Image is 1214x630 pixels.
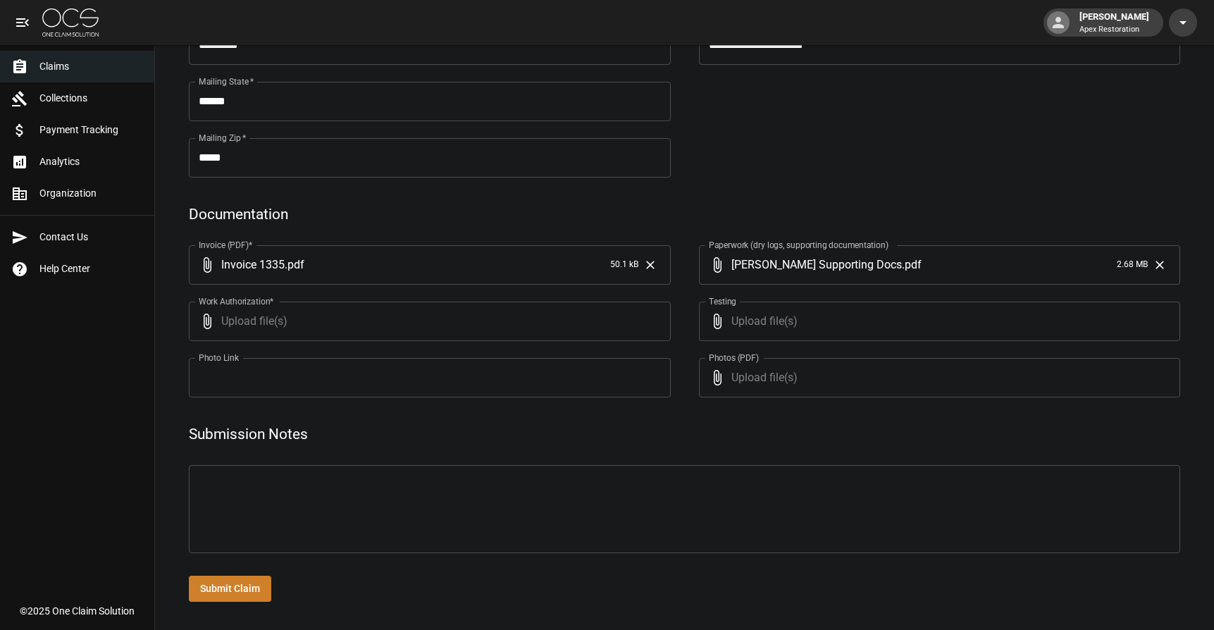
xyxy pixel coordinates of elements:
[199,75,254,87] label: Mailing State
[39,230,143,245] span: Contact Us
[709,352,759,364] label: Photos (PDF)
[39,154,143,169] span: Analytics
[221,257,285,273] span: Invoice 1335
[221,302,633,341] span: Upload file(s)
[39,59,143,74] span: Claims
[42,8,99,37] img: ocs-logo-white-transparent.png
[39,186,143,201] span: Organization
[640,254,661,276] button: Clear
[731,302,1143,341] span: Upload file(s)
[1079,24,1149,36] p: Apex Restoration
[709,295,736,307] label: Testing
[902,257,922,273] span: . pdf
[199,132,247,144] label: Mailing Zip
[39,123,143,137] span: Payment Tracking
[1149,254,1170,276] button: Clear
[199,239,253,251] label: Invoice (PDF)*
[39,261,143,276] span: Help Center
[731,257,902,273] span: [PERSON_NAME] Supporting Docs
[8,8,37,37] button: open drawer
[199,352,239,364] label: Photo Link
[39,91,143,106] span: Collections
[199,295,274,307] label: Work Authorization*
[1117,258,1148,272] span: 2.68 MB
[1074,10,1155,35] div: [PERSON_NAME]
[709,239,888,251] label: Paperwork (dry logs, supporting documentation)
[610,258,638,272] span: 50.1 kB
[731,358,1143,397] span: Upload file(s)
[285,257,304,273] span: . pdf
[20,604,135,618] div: © 2025 One Claim Solution
[189,576,271,602] button: Submit Claim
